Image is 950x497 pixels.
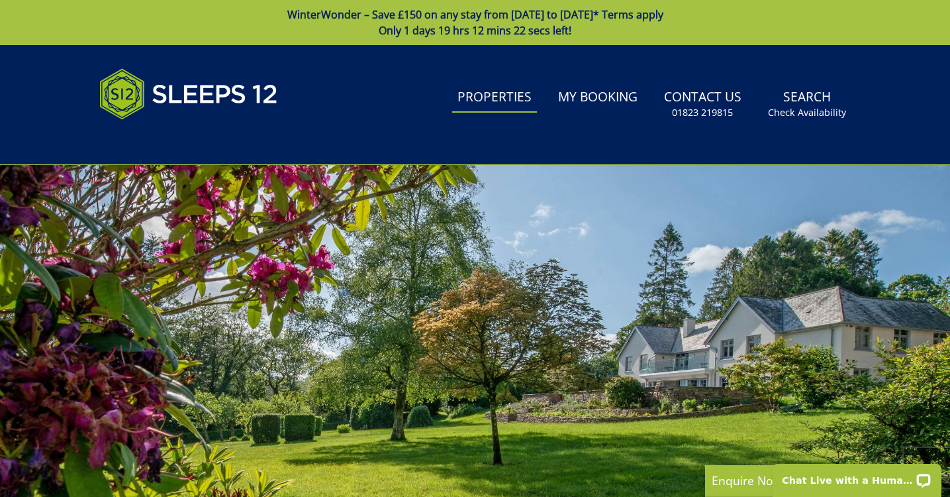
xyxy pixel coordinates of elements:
a: Contact Us01823 219815 [659,83,747,126]
iframe: Customer reviews powered by Trustpilot [93,135,232,146]
small: Check Availability [768,106,846,119]
iframe: LiveChat chat widget [764,455,950,497]
img: Sleeps 12 [99,61,278,127]
a: My Booking [553,83,643,113]
small: 01823 219815 [672,106,733,119]
p: Enquire Now [712,472,910,489]
span: Only 1 days 19 hrs 12 mins 22 secs left! [379,23,571,38]
a: SearchCheck Availability [763,83,851,126]
a: Properties [452,83,537,113]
